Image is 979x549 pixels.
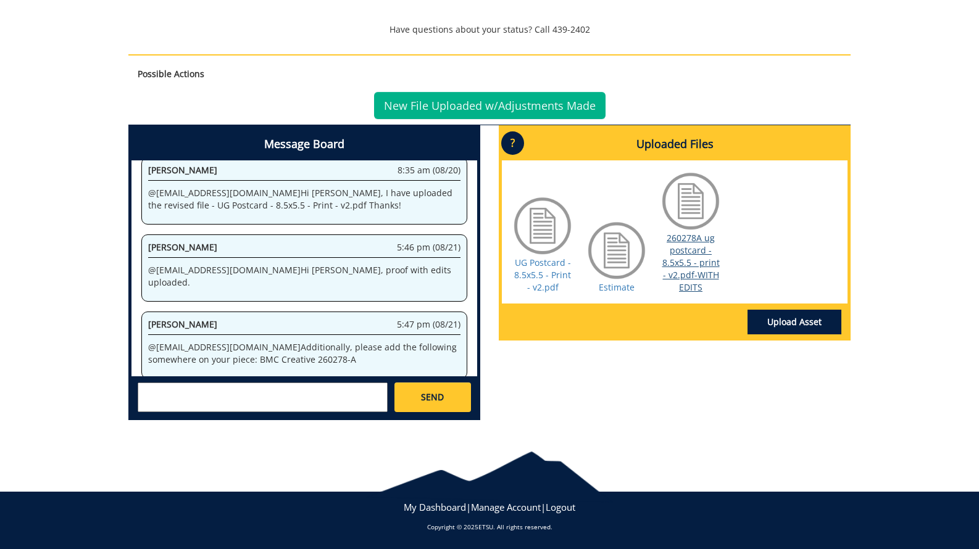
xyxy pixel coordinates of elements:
[148,318,217,330] span: [PERSON_NAME]
[478,522,493,531] a: ETSU
[662,232,720,293] a: 260278A ug postcard - 8.5x5.5 - print - v2.pdf-WITH EDITS
[514,257,571,293] a: UG Postcard - 8.5x5.5 - Print - v2.pdf
[748,310,841,334] a: Upload Asset
[148,341,460,366] p: @ [EMAIL_ADDRESS][DOMAIN_NAME] Additionally, please add the following somewhere on your piece: BM...
[501,131,524,155] p: ?
[374,92,606,119] a: New File Uploaded w/Adjustments Made
[148,264,460,289] p: @ [EMAIL_ADDRESS][DOMAIN_NAME] Hi [PERSON_NAME], proof with edits uploaded.
[397,241,460,254] span: 5:46 pm (08/21)
[148,187,460,212] p: @ [EMAIL_ADDRESS][DOMAIN_NAME] Hi [PERSON_NAME], I have uploaded the revised file - UG Postcard -...
[502,128,848,160] h4: Uploaded Files
[421,391,444,403] span: SEND
[471,501,541,513] a: Manage Account
[404,501,466,513] a: My Dashboard
[131,128,477,160] h4: Message Board
[546,501,575,513] a: Logout
[599,281,635,293] a: Estimate
[398,164,460,176] span: 8:35 am (08/20)
[128,23,851,36] p: Have questions about your status? Call 439-2402
[138,382,388,412] textarea: messageToSend
[397,318,460,331] span: 5:47 pm (08/21)
[148,164,217,176] span: [PERSON_NAME]
[394,382,471,412] a: SEND
[148,241,217,253] span: [PERSON_NAME]
[138,68,204,80] strong: Possible Actions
